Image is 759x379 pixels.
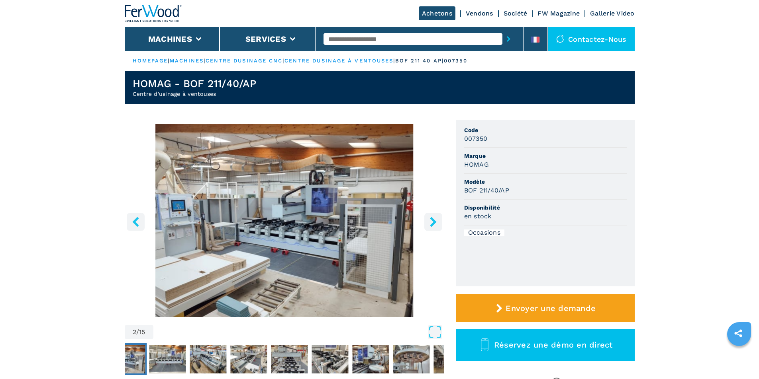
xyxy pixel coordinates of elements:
[432,343,472,375] button: Go to Slide 10
[204,58,205,64] span: |
[424,213,442,231] button: right-button
[108,345,145,373] img: 139ee67c7f80e4a1b8bf416f6872c7f0
[456,329,635,361] button: Réservez une démo en direct
[464,152,627,160] span: Marque
[133,329,136,335] span: 2
[168,58,169,64] span: |
[230,345,267,373] img: 76d6e2365aefbd5b69dfa7f6fec1d4c6
[107,343,426,375] nav: Thumbnail Navigation
[393,345,430,373] img: 3d21fd9c36605def22ddd0c0fda0ecfc
[391,343,431,375] button: Go to Slide 9
[139,329,145,335] span: 15
[310,343,350,375] button: Go to Slide 7
[170,58,204,64] a: machines
[125,5,182,22] img: Ferwood
[556,35,564,43] img: Contactez-nous
[395,57,444,64] p: bof 211 40 ap |
[284,58,394,64] a: centre dusinage à ventouses
[548,27,635,51] div: Contactez-nous
[419,6,455,20] a: Achetons
[127,213,145,231] button: left-button
[506,303,596,313] span: Envoyer une demande
[269,343,309,375] button: Go to Slide 6
[464,212,492,221] h3: en stock
[148,34,192,44] button: Machines
[464,160,489,169] h3: HOMAG
[464,134,488,143] h3: 007350
[456,294,635,322] button: Envoyer une demande
[188,343,228,375] button: Go to Slide 4
[155,325,442,339] button: Open Fullscreen
[504,10,528,17] a: Société
[464,178,627,186] span: Modèle
[136,329,139,335] span: /
[125,124,444,317] div: Go to Slide 2
[206,58,283,64] a: centre dusinage cnc
[464,204,627,212] span: Disponibilité
[537,10,580,17] a: FW Magazine
[190,345,226,373] img: 51e3d9ecb9e4ac98111470fdbbf7fe5e
[352,345,389,373] img: 97e251f10958f2a913a29f1983e7e38e
[464,229,504,236] div: Occasions
[464,186,509,195] h3: BOF 211/40/AP
[393,58,395,64] span: |
[494,340,613,350] span: Réservez une démo en direct
[502,30,515,48] button: submit-button
[245,34,286,44] button: Services
[725,343,753,373] iframe: Chat
[271,345,308,373] img: 1dd85124f3c32333fd530297ac19a0cc
[229,343,269,375] button: Go to Slide 5
[351,343,390,375] button: Go to Slide 8
[107,343,147,375] button: Go to Slide 2
[728,323,748,343] a: sharethis
[133,90,256,98] h2: Centre d'usinage à ventouses
[149,345,186,373] img: 2bd0db13a379df4cbf8b7947553739aa
[433,345,470,373] img: d23e571cd2592b8faab6cb9e6c7b6590
[125,124,444,317] img: Centre d'usinage à ventouses HOMAG BOF 211/40/AP
[133,77,256,90] h1: HOMAG - BOF 211/40/AP
[444,57,468,64] p: 007350
[282,58,284,64] span: |
[147,343,187,375] button: Go to Slide 3
[466,10,493,17] a: Vendons
[464,126,627,134] span: Code
[590,10,635,17] a: Gallerie Video
[312,345,348,373] img: 6cf4b3ba485e4c9de3d9457468ab2166
[133,58,168,64] a: HOMEPAGE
